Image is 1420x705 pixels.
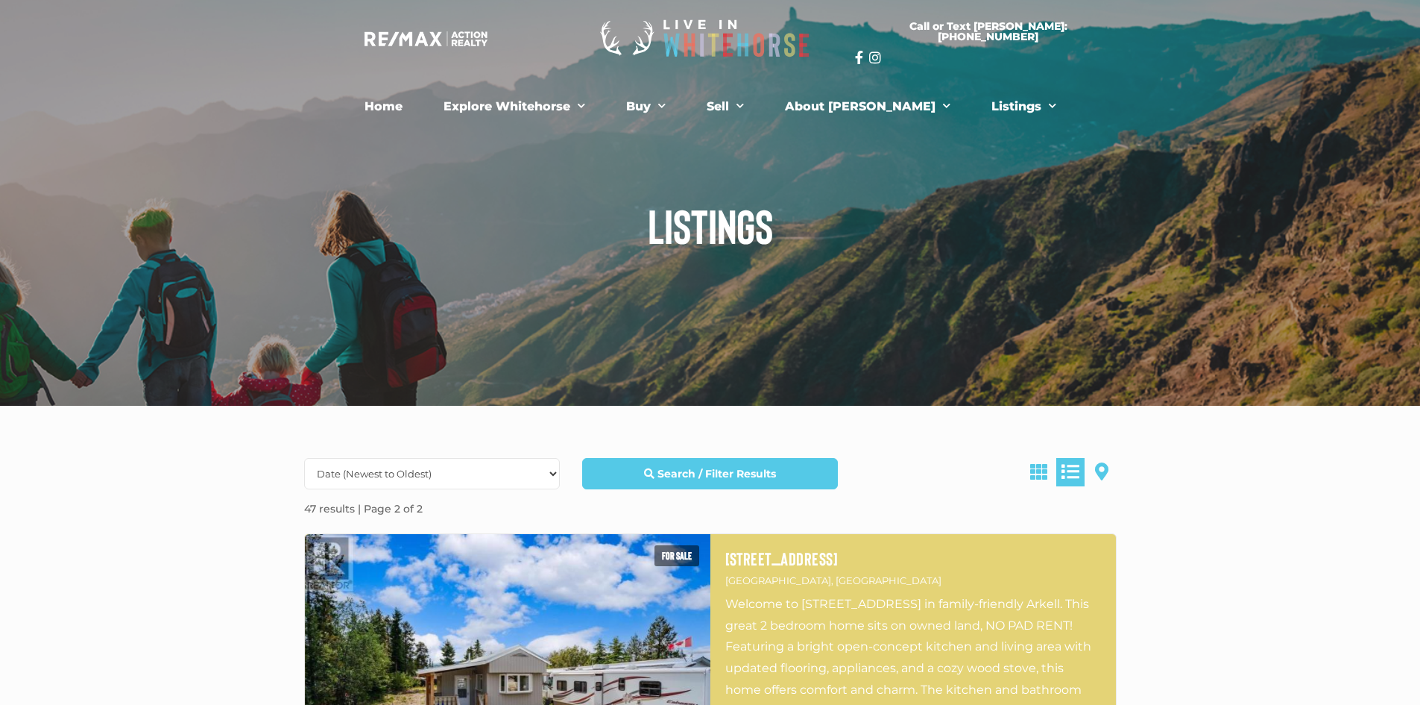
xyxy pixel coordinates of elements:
[695,92,755,122] a: Sell
[304,502,423,516] strong: 47 results | Page 2 of 2
[353,92,414,122] a: Home
[725,572,1101,589] p: [GEOGRAPHIC_DATA], [GEOGRAPHIC_DATA]
[725,549,1101,568] a: [STREET_ADDRESS]
[300,92,1120,122] nav: Menu
[582,458,838,489] a: Search / Filter Results
[980,92,1067,122] a: Listings
[657,467,776,480] strong: Search / Filter Results
[855,12,1122,51] a: Call or Text [PERSON_NAME]: [PHONE_NUMBER]
[873,21,1104,42] span: Call or Text [PERSON_NAME]: [PHONE_NUMBER]
[293,201,1128,249] h1: Listings
[654,545,699,566] span: For sale
[774,92,962,122] a: About [PERSON_NAME]
[615,92,677,122] a: Buy
[432,92,596,122] a: Explore Whitehorse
